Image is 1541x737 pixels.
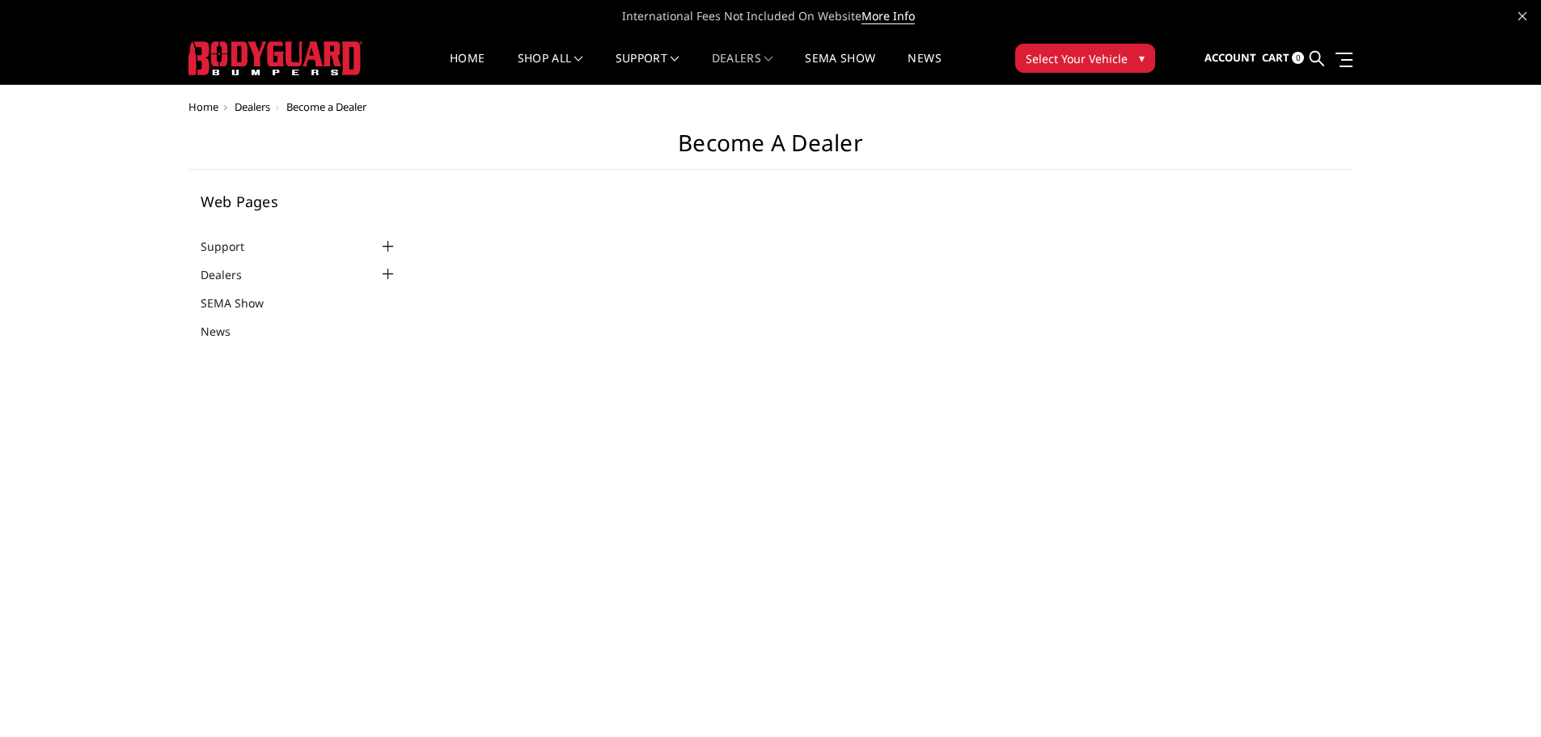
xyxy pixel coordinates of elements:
[1262,36,1304,80] a: Cart 0
[188,41,362,75] img: BODYGUARD BUMPERS
[1026,50,1128,67] span: Select Your Vehicle
[235,100,270,114] a: Dealers
[1292,52,1304,64] span: 0
[1015,44,1155,73] button: Select Your Vehicle
[805,53,875,84] a: SEMA Show
[201,323,251,340] a: News
[1262,50,1289,65] span: Cart
[616,53,679,84] a: Support
[908,53,941,84] a: News
[201,238,265,255] a: Support
[1139,49,1145,66] span: ▾
[188,100,218,114] a: Home
[1204,50,1256,65] span: Account
[712,53,773,84] a: Dealers
[518,53,583,84] a: shop all
[201,266,262,283] a: Dealers
[188,129,1353,170] h1: Become a Dealer
[201,294,284,311] a: SEMA Show
[201,194,398,209] h5: Web Pages
[286,100,366,114] span: Become a Dealer
[450,53,485,84] a: Home
[862,8,915,24] a: More Info
[1204,36,1256,80] a: Account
